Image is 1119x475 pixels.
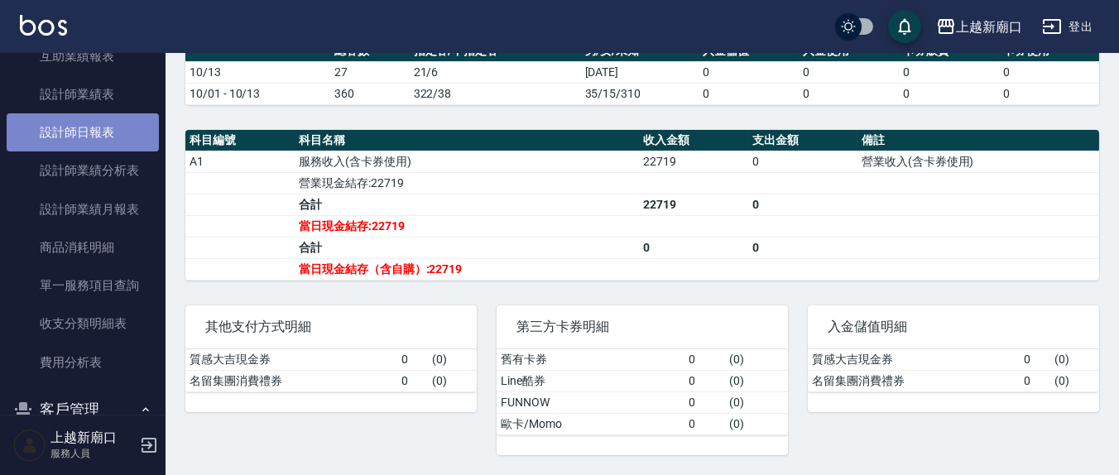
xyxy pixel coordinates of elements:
[7,343,159,381] a: 費用分析表
[699,83,799,104] td: 0
[7,190,159,228] a: 設計師業績月報表
[7,305,159,343] a: 收支分類明細表
[397,349,429,371] td: 0
[581,83,699,104] td: 35/15/310
[50,446,135,461] p: 服務人員
[330,83,409,104] td: 360
[725,391,788,413] td: ( 0 )
[7,266,159,305] a: 單一服務項目查詢
[185,130,295,151] th: 科目編號
[428,349,477,371] td: ( 0 )
[295,194,639,215] td: 合計
[7,151,159,190] a: 設計師業績分析表
[7,113,159,151] a: 設計師日報表
[929,10,1029,44] button: 上越新廟口
[185,41,1099,105] table: a dense table
[725,349,788,371] td: ( 0 )
[20,15,67,36] img: Logo
[185,61,330,83] td: 10/13
[956,17,1022,37] div: 上越新廟口
[516,319,768,335] span: 第三方卡券明細
[748,130,857,151] th: 支出金額
[185,151,295,172] td: A1
[639,151,748,172] td: 22719
[295,258,639,280] td: 當日現金結存（含自購）:22719
[748,237,857,258] td: 0
[1020,370,1051,391] td: 0
[808,349,1099,392] table: a dense table
[330,61,409,83] td: 27
[295,215,639,237] td: 當日現金結存:22719
[684,349,725,371] td: 0
[185,349,477,392] table: a dense table
[1050,349,1099,371] td: ( 0 )
[7,37,159,75] a: 互助業績報表
[581,61,699,83] td: [DATE]
[410,83,581,104] td: 322/38
[497,349,684,371] td: 舊有卡券
[428,370,477,391] td: ( 0 )
[899,83,999,104] td: 0
[1035,12,1099,42] button: 登出
[1020,349,1051,371] td: 0
[7,75,159,113] a: 設計師業績表
[748,194,857,215] td: 0
[639,194,748,215] td: 22719
[295,172,639,194] td: 營業現金結存:22719
[497,413,684,434] td: 歐卡/Momo
[397,370,429,391] td: 0
[50,429,135,446] h5: 上越新廟口
[185,130,1099,281] table: a dense table
[295,130,639,151] th: 科目名稱
[828,319,1079,335] span: 入金儲值明細
[808,370,1020,391] td: 名留集團消費禮券
[857,151,1099,172] td: 營業收入(含卡券使用)
[7,388,159,431] button: 客戶管理
[639,130,748,151] th: 收入金額
[808,349,1020,371] td: 質感大吉現金券
[799,61,899,83] td: 0
[7,228,159,266] a: 商品消耗明細
[725,370,788,391] td: ( 0 )
[497,349,788,435] table: a dense table
[185,349,397,371] td: 質感大吉現金券
[497,391,684,413] td: FUNNOW
[799,83,899,104] td: 0
[684,391,725,413] td: 0
[999,83,1099,104] td: 0
[639,237,748,258] td: 0
[13,429,46,462] img: Person
[185,370,397,391] td: 名留集團消費禮券
[497,370,684,391] td: Line酷券
[748,151,857,172] td: 0
[684,370,725,391] td: 0
[410,61,581,83] td: 21/6
[1050,370,1099,391] td: ( 0 )
[185,83,330,104] td: 10/01 - 10/13
[999,61,1099,83] td: 0
[888,10,921,43] button: save
[295,237,639,258] td: 合計
[899,61,999,83] td: 0
[857,130,1099,151] th: 備註
[295,151,639,172] td: 服務收入(含卡券使用)
[699,61,799,83] td: 0
[205,319,457,335] span: 其他支付方式明細
[725,413,788,434] td: ( 0 )
[684,413,725,434] td: 0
